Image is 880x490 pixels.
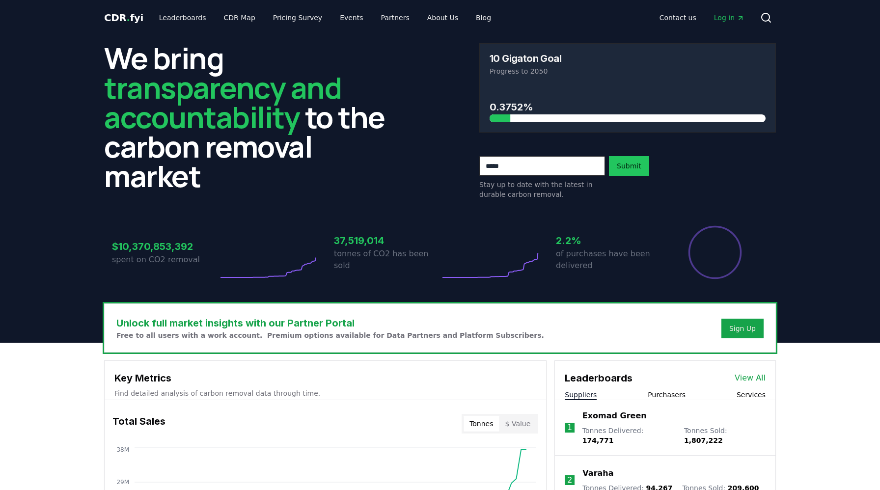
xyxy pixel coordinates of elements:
[735,372,766,384] a: View All
[151,9,499,27] nav: Main
[648,390,686,400] button: Purchasers
[116,316,544,330] h3: Unlock full market insights with our Partner Portal
[687,225,742,280] div: Percentage of sales delivered
[737,390,766,400] button: Services
[684,426,766,445] p: Tonnes Sold :
[490,100,766,114] h3: 0.3752%
[114,388,536,398] p: Find detailed analysis of carbon removal data through time.
[565,390,597,400] button: Suppliers
[104,11,143,25] a: CDR.fyi
[582,410,647,422] a: Exomad Green
[104,12,143,24] span: CDR fyi
[652,9,752,27] nav: Main
[582,467,613,479] a: Varaha
[334,248,440,272] p: tonnes of CO2 has been sold
[582,436,614,444] span: 174,771
[116,330,544,340] p: Free to all users with a work account. Premium options available for Data Partners and Platform S...
[373,9,417,27] a: Partners
[112,254,218,266] p: spent on CO2 removal
[479,180,605,199] p: Stay up to date with the latest in durable carbon removal.
[652,9,704,27] a: Contact us
[112,239,218,254] h3: $10,370,853,392
[714,13,744,23] span: Log in
[609,156,649,176] button: Submit
[582,426,674,445] p: Tonnes Delivered :
[490,66,766,76] p: Progress to 2050
[684,436,723,444] span: 1,807,222
[464,416,499,432] button: Tonnes
[116,446,129,453] tspan: 38M
[104,43,401,191] h2: We bring to the carbon removal market
[706,9,752,27] a: Log in
[556,248,662,272] p: of purchases have been delivered
[556,233,662,248] h3: 2.2%
[334,233,440,248] h3: 37,519,014
[104,67,341,137] span: transparency and accountability
[721,319,764,338] button: Sign Up
[499,416,537,432] button: $ Value
[216,9,263,27] a: CDR Map
[468,9,499,27] a: Blog
[567,474,572,486] p: 2
[116,479,129,486] tspan: 29M
[565,371,632,385] h3: Leaderboards
[490,54,561,63] h3: 10 Gigaton Goal
[127,12,130,24] span: .
[265,9,330,27] a: Pricing Survey
[567,422,572,434] p: 1
[419,9,466,27] a: About Us
[729,324,756,333] a: Sign Up
[114,371,536,385] h3: Key Metrics
[112,414,165,434] h3: Total Sales
[151,9,214,27] a: Leaderboards
[332,9,371,27] a: Events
